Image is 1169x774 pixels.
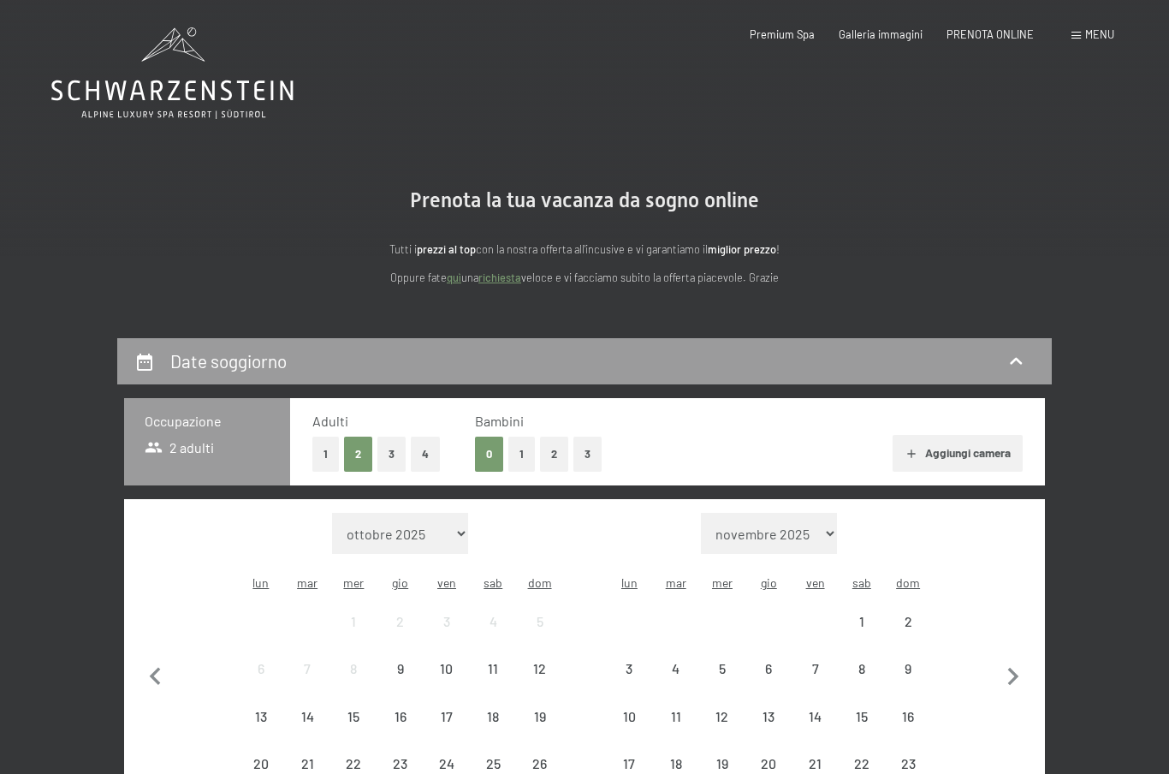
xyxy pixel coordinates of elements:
div: 17 [425,710,468,753]
p: Tutti i con la nostra offerta all'incusive e vi garantiamo il ! [242,241,927,258]
div: Sat Nov 01 2025 [839,598,885,645]
abbr: giovedì [392,575,408,590]
div: Wed Nov 05 2025 [699,646,745,692]
span: 2 adulti [145,438,214,457]
div: arrivo/check-in non effettuabile [284,693,330,739]
div: 9 [887,662,929,705]
div: 5 [701,662,744,705]
abbr: sabato [484,575,502,590]
div: 4 [472,615,514,658]
div: Wed Oct 15 2025 [330,693,377,739]
div: Thu Nov 06 2025 [745,646,792,692]
div: arrivo/check-in non effettuabile [516,646,562,692]
div: arrivo/check-in non effettuabile [885,693,931,739]
div: Sat Oct 18 2025 [470,693,516,739]
div: arrivo/check-in non effettuabile [238,693,284,739]
div: 3 [608,662,650,705]
div: 1 [332,615,375,658]
div: Thu Nov 13 2025 [745,693,792,739]
div: 10 [608,710,650,753]
div: arrivo/check-in non effettuabile [470,693,516,739]
div: arrivo/check-in non effettuabile [839,646,885,692]
abbr: sabato [852,575,871,590]
div: Fri Nov 07 2025 [792,646,838,692]
div: arrivo/check-in non effettuabile [653,693,699,739]
abbr: venerdì [437,575,456,590]
div: 14 [793,710,836,753]
abbr: giovedì [761,575,777,590]
div: Sun Oct 12 2025 [516,646,562,692]
div: Thu Oct 09 2025 [377,646,424,692]
a: Galleria immagini [839,27,923,41]
div: 1 [840,615,883,658]
div: arrivo/check-in non effettuabile [470,598,516,645]
div: arrivo/check-in non effettuabile [330,693,377,739]
div: arrivo/check-in non effettuabile [839,693,885,739]
div: Sun Nov 09 2025 [885,646,931,692]
button: 0 [475,437,503,472]
div: Sat Oct 04 2025 [470,598,516,645]
button: 1 [508,437,535,472]
div: Sun Nov 02 2025 [885,598,931,645]
div: arrivo/check-in non effettuabile [377,693,424,739]
p: Oppure fate una veloce e vi facciamo subito la offerta piacevole. Grazie [242,269,927,286]
div: 2 [887,615,929,658]
div: arrivo/check-in non effettuabile [330,598,377,645]
div: arrivo/check-in non effettuabile [885,646,931,692]
div: Sat Oct 11 2025 [470,646,516,692]
div: arrivo/check-in non effettuabile [699,646,745,692]
button: 3 [377,437,406,472]
div: Mon Oct 13 2025 [238,693,284,739]
button: Aggiungi camera [893,435,1022,473]
abbr: venerdì [806,575,825,590]
button: 2 [540,437,568,472]
div: 7 [286,662,329,705]
div: 12 [701,710,744,753]
abbr: mercoledì [712,575,733,590]
abbr: martedì [297,575,317,590]
div: 16 [887,710,929,753]
div: arrivo/check-in non effettuabile [377,598,424,645]
div: arrivo/check-in non effettuabile [745,646,792,692]
div: 5 [518,615,561,658]
div: arrivo/check-in non effettuabile [238,646,284,692]
span: Bambini [475,413,524,429]
div: 2 [379,615,422,658]
div: arrivo/check-in non effettuabile [839,598,885,645]
div: Mon Nov 10 2025 [606,693,652,739]
div: arrivo/check-in non effettuabile [885,598,931,645]
div: arrivo/check-in non effettuabile [606,693,652,739]
abbr: martedì [666,575,686,590]
div: 10 [425,662,468,705]
div: 6 [747,662,790,705]
div: Mon Oct 06 2025 [238,646,284,692]
div: 16 [379,710,422,753]
div: Fri Nov 14 2025 [792,693,838,739]
div: 9 [379,662,422,705]
div: arrivo/check-in non effettuabile [424,693,470,739]
div: 12 [518,662,561,705]
div: 19 [518,710,561,753]
div: arrivo/check-in non effettuabile [377,646,424,692]
div: 11 [472,662,514,705]
a: PRENOTA ONLINE [946,27,1034,41]
div: arrivo/check-in non effettuabile [792,646,838,692]
div: Thu Oct 16 2025 [377,693,424,739]
div: 13 [747,710,790,753]
div: Wed Nov 12 2025 [699,693,745,739]
div: arrivo/check-in non effettuabile [516,693,562,739]
abbr: lunedì [252,575,269,590]
button: 2 [344,437,372,472]
div: arrivo/check-in non effettuabile [516,598,562,645]
div: 15 [332,710,375,753]
abbr: domenica [896,575,920,590]
div: Tue Nov 11 2025 [653,693,699,739]
div: 14 [286,710,329,753]
div: 18 [472,710,514,753]
a: Premium Spa [750,27,815,41]
div: 4 [655,662,697,705]
div: arrivo/check-in non effettuabile [792,693,838,739]
div: Mon Nov 03 2025 [606,646,652,692]
div: arrivo/check-in non effettuabile [424,646,470,692]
